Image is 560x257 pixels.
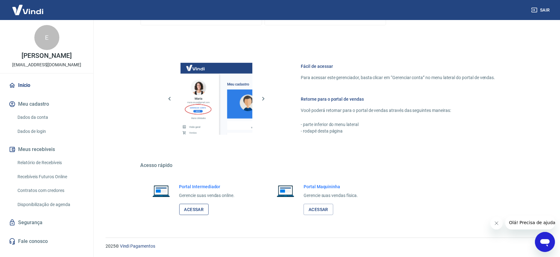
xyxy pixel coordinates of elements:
[181,63,252,135] img: Imagem da dashboard mostrando o botão de gerenciar conta na sidebar no lado esquerdo
[148,184,174,199] img: Imagem de um notebook aberto
[22,53,72,59] p: [PERSON_NAME]
[15,125,86,138] a: Dados de login
[530,4,553,16] button: Sair
[304,184,358,190] h6: Portal Maquininha
[301,107,495,114] p: Você poderá retornar para o portal de vendas através das seguintes maneiras:
[106,243,545,249] p: 2025 ©
[15,184,86,197] a: Contratos com credores
[15,198,86,211] a: Disponibilização de agenda
[179,192,235,199] p: Gerencie suas vendas online.
[15,170,86,183] a: Recebíveis Futuros Online
[301,74,495,81] p: Para acessar este gerenciador, basta clicar em “Gerenciar conta” no menu lateral do portal de ven...
[301,121,495,128] p: - parte inferior do menu lateral
[12,62,81,68] p: [EMAIL_ADDRESS][DOMAIN_NAME]
[7,78,86,92] a: Início
[4,4,52,9] span: Olá! Precisa de ajuda?
[7,0,48,19] img: Vindi
[301,96,495,102] h6: Retorne para o portal de vendas
[490,217,503,229] iframe: Fechar mensagem
[304,192,358,199] p: Gerencie suas vendas física.
[120,244,155,249] a: Vindi Pagamentos
[179,184,235,190] h6: Portal Intermediador
[7,97,86,111] button: Meu cadastro
[7,216,86,229] a: Segurança
[304,204,333,215] a: Acessar
[535,232,555,252] iframe: Botão para abrir a janela de mensagens
[141,162,510,169] h5: Acesso rápido
[7,234,86,248] a: Fale conosco
[15,156,86,169] a: Relatório de Recebíveis
[15,111,86,124] a: Dados da conta
[34,25,59,50] div: E
[179,204,209,215] a: Acessar
[301,128,495,134] p: - rodapé desta página
[301,63,495,69] h6: Fácil de acessar
[505,216,555,229] iframe: Mensagem da empresa
[7,143,86,156] button: Meus recebíveis
[272,184,299,199] img: Imagem de um notebook aberto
